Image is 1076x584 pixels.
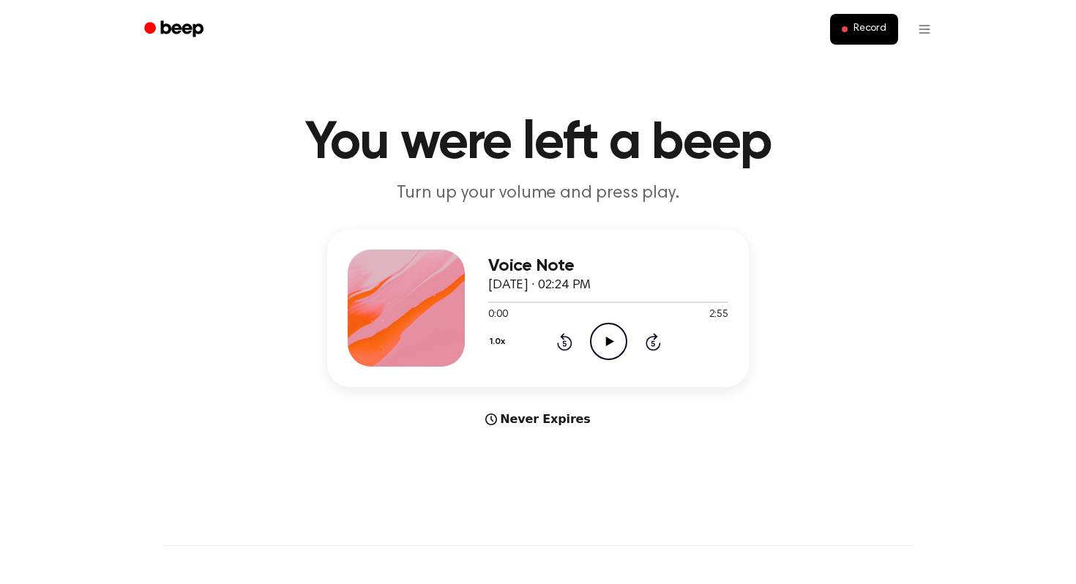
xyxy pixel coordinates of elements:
[488,279,591,292] span: [DATE] · 02:24 PM
[134,15,217,44] a: Beep
[709,307,728,323] span: 2:55
[488,307,507,323] span: 0:00
[488,329,510,354] button: 1.0x
[163,117,913,170] h1: You were left a beep
[488,256,728,276] h3: Voice Note
[830,14,898,45] button: Record
[907,12,942,47] button: Open menu
[327,411,749,428] div: Never Expires
[257,181,819,206] p: Turn up your volume and press play.
[853,23,886,36] span: Record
